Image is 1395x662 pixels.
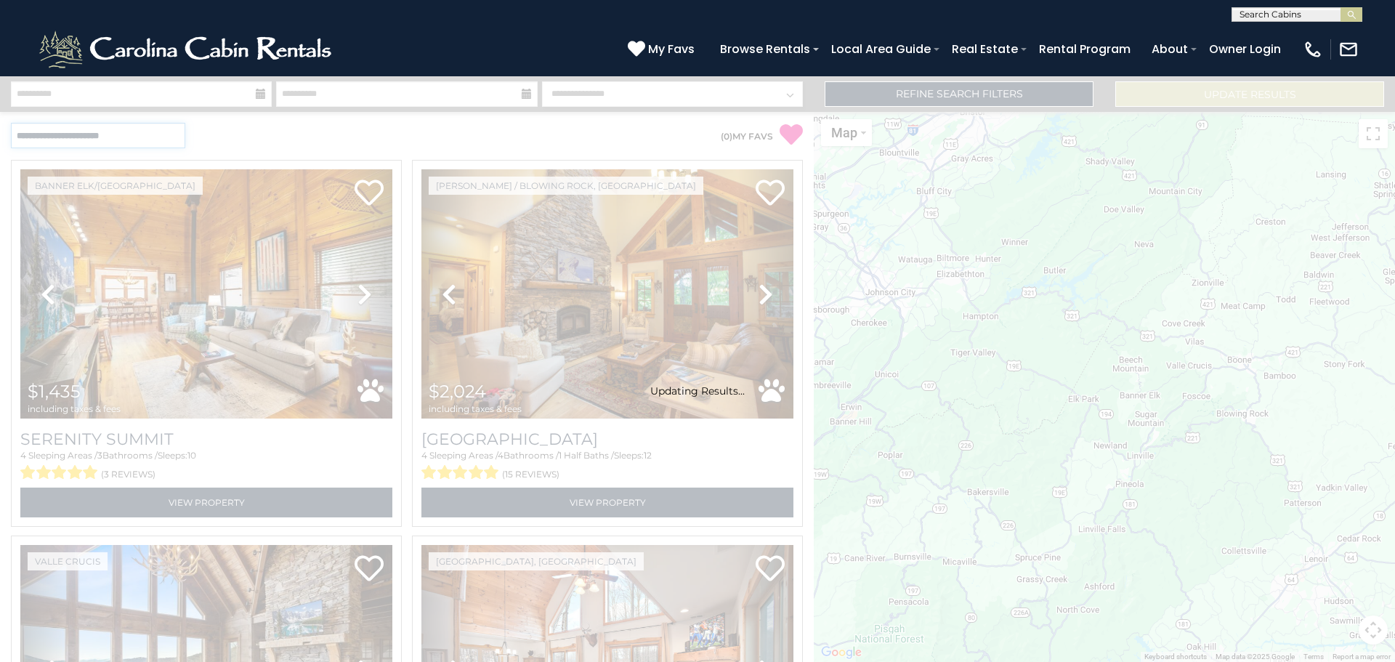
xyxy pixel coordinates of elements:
a: Rental Program [1032,36,1138,62]
span: My Favs [648,40,695,58]
a: Owner Login [1202,36,1288,62]
a: About [1144,36,1195,62]
img: mail-regular-white.png [1338,39,1359,60]
img: White-1-2.png [36,28,338,71]
a: Real Estate [945,36,1025,62]
a: My Favs [628,40,698,59]
a: Local Area Guide [824,36,938,62]
img: phone-regular-white.png [1303,39,1323,60]
a: Browse Rentals [713,36,817,62]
